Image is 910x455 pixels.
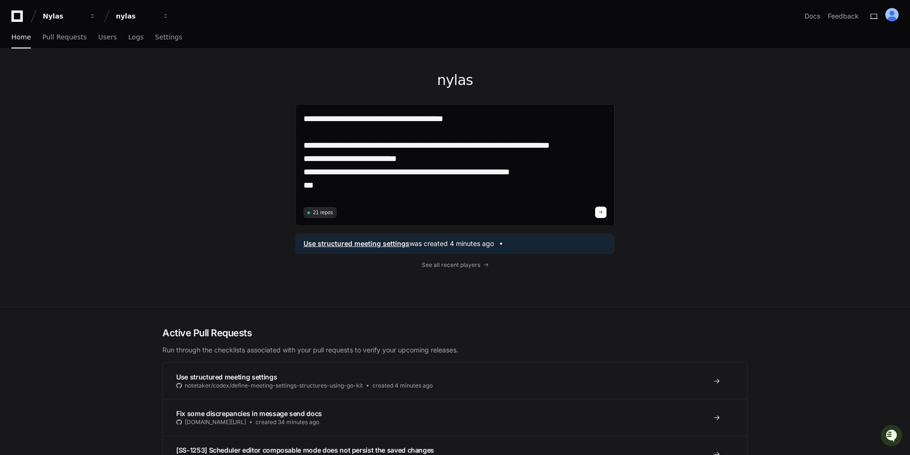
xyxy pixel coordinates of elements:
[39,8,100,25] button: Nylas
[185,418,246,426] span: [DOMAIN_NAME][URL]
[372,382,433,389] span: created 4 minutes ago
[880,424,905,449] iframe: Open customer support
[9,71,27,88] img: 1756235613930-3d25f9e4-fa56-45dd-b3ad-e072dfbd1548
[11,34,31,40] span: Home
[409,239,494,248] span: was created 4 minutes ago
[161,74,173,85] button: Start new chat
[805,11,820,21] a: Docs
[128,27,143,48] a: Logs
[828,11,859,21] button: Feedback
[162,326,748,340] h2: Active Pull Requests
[163,363,747,399] a: Use structured meeting settingsnotetaker/codex/define-meeting-settings-structures-using-go-kitcre...
[256,418,319,426] span: created 34 minutes ago
[32,71,156,80] div: Start new chat
[9,38,173,53] div: Welcome
[295,261,615,269] a: See all recent players
[128,34,143,40] span: Logs
[116,11,157,21] div: nylas
[43,11,84,21] div: Nylas
[885,8,899,21] img: ALV-UjXdkCaxG7Ha6Z-zDHMTEPqXMlNFMnpHuOo2CVUViR2iaDDte_9HYgjrRZ0zHLyLySWwoP3Esd7mb4Ah-olhw-DLkFEvG...
[176,409,322,417] span: Fix some discrepancies in message send docs
[162,345,748,355] p: Run through the checklists associated with your pull requests to verify your upcoming releases.
[95,100,115,107] span: Pylon
[303,239,409,248] span: Use structured meeting settings
[112,8,173,25] button: nylas
[67,99,115,107] a: Powered byPylon
[32,80,120,88] div: We're available if you need us!
[422,261,480,269] span: See all recent players
[9,9,28,28] img: PlayerZero
[98,34,117,40] span: Users
[11,27,31,48] a: Home
[163,399,747,436] a: Fix some discrepancies in message send docs[DOMAIN_NAME][URL]created 34 minutes ago
[42,27,86,48] a: Pull Requests
[295,72,615,89] h1: nylas
[155,34,182,40] span: Settings
[176,373,277,381] span: Use structured meeting settings
[155,27,182,48] a: Settings
[42,34,86,40] span: Pull Requests
[303,239,607,248] a: Use structured meeting settingswas created 4 minutes ago
[98,27,117,48] a: Users
[176,446,434,454] span: [SS-1253] Scheduler editor composable mode does not persist the saved changes
[313,209,333,216] span: 21 repos
[185,382,363,389] span: notetaker/codex/define-meeting-settings-structures-using-go-kit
